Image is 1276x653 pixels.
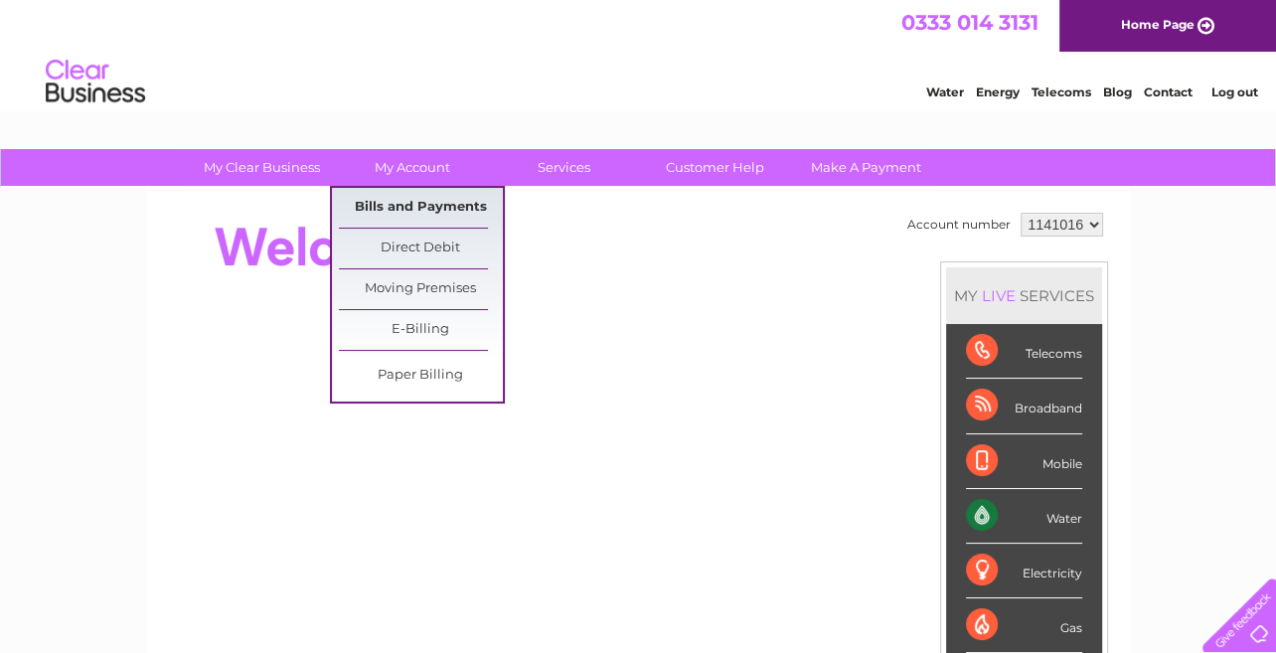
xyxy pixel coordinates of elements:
a: Bills and Payments [339,188,503,228]
div: Clear Business is a trading name of Verastar Limited (registered in [GEOGRAPHIC_DATA] No. 3667643... [170,11,1109,96]
a: My Account [331,149,495,186]
a: Log out [1210,84,1257,99]
a: Energy [976,84,1020,99]
img: logo.png [45,52,146,112]
div: MY SERVICES [946,267,1102,324]
a: My Clear Business [180,149,344,186]
a: E-Billing [339,310,503,350]
a: Water [926,84,964,99]
a: Direct Debit [339,229,503,268]
div: Broadband [966,379,1082,433]
a: Moving Premises [339,269,503,309]
div: LIVE [978,286,1020,305]
a: Paper Billing [339,356,503,396]
div: Telecoms [966,324,1082,379]
div: Gas [966,598,1082,653]
a: Contact [1144,84,1193,99]
div: Electricity [966,544,1082,598]
a: 0333 014 3131 [901,10,1038,35]
div: Water [966,489,1082,544]
td: Account number [902,208,1016,242]
a: Telecoms [1032,84,1091,99]
a: Blog [1103,84,1132,99]
a: Customer Help [633,149,797,186]
a: Make A Payment [784,149,948,186]
div: Mobile [966,434,1082,489]
a: Services [482,149,646,186]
